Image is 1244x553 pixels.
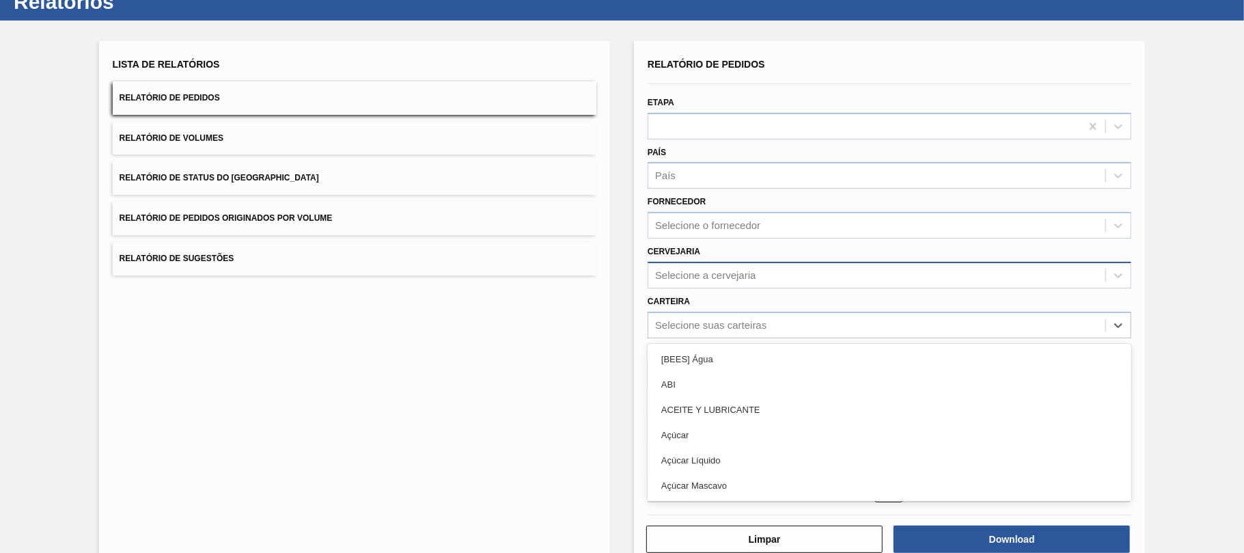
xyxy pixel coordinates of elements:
span: Relatório de Sugestões [120,254,234,263]
button: Relatório de Sugestões [113,242,596,275]
div: Açúcar [648,422,1131,448]
span: Lista de Relatórios [113,59,220,70]
button: Relatório de Volumes [113,122,596,155]
div: Açúcar Mascavo [648,473,1131,498]
label: Cervejaria [648,247,700,256]
div: ADHESIVO [648,498,1131,524]
div: Selecione suas carteiras [655,319,766,331]
span: Relatório de Pedidos Originados por Volume [120,213,333,223]
span: Relatório de Pedidos [648,59,765,70]
label: Fornecedor [648,197,706,206]
div: Selecione o fornecedor [655,220,760,232]
div: [BEES] Água [648,347,1131,372]
button: Download [894,526,1130,553]
div: Açúcar Líquido [648,448,1131,473]
label: Carteira [648,297,690,306]
label: País [648,148,666,157]
div: ACEITE Y LUBRICANTE [648,397,1131,422]
button: Limpar [646,526,883,553]
div: Selecione a cervejaria [655,269,756,281]
span: Relatório de Volumes [120,133,223,143]
button: Relatório de Pedidos Originados por Volume [113,202,596,235]
div: ABI [648,372,1131,397]
div: País [655,170,676,182]
span: Relatório de Pedidos [120,93,220,103]
span: Relatório de Status do [GEOGRAPHIC_DATA] [120,173,319,183]
label: Etapa [648,98,674,107]
button: Relatório de Pedidos [113,81,596,115]
button: Relatório de Status do [GEOGRAPHIC_DATA] [113,161,596,195]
